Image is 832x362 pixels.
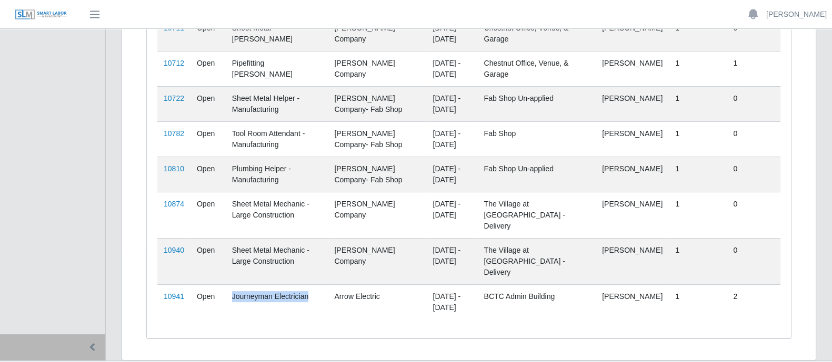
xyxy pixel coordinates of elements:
[164,292,184,301] a: 10941
[226,157,328,192] td: Plumbing Helper - Manufacturing
[426,238,477,284] td: [DATE] - [DATE]
[478,51,596,86] td: Chestnut Office, Venue, & Garage
[426,157,477,192] td: [DATE] - [DATE]
[164,129,184,138] a: 10782
[164,24,184,32] a: 10711
[426,16,477,51] td: [DATE] - [DATE]
[328,238,426,284] td: [PERSON_NAME] Company
[727,16,780,51] td: 0
[426,51,477,86] td: [DATE] - [DATE]
[727,192,780,238] td: 0
[596,86,669,121] td: [PERSON_NAME]
[426,121,477,157] td: [DATE] - [DATE]
[669,284,727,319] td: 1
[727,238,780,284] td: 0
[478,16,596,51] td: Chestnut Office, Venue, & Garage
[727,284,780,319] td: 2
[766,9,827,20] a: [PERSON_NAME]
[191,16,226,51] td: Open
[596,157,669,192] td: [PERSON_NAME]
[669,51,727,86] td: 1
[727,157,780,192] td: 0
[226,16,328,51] td: Sheet Metal [PERSON_NAME]
[226,192,328,238] td: Sheet Metal Mechanic - Large Construction
[191,86,226,121] td: Open
[669,238,727,284] td: 1
[669,86,727,121] td: 1
[426,86,477,121] td: [DATE] - [DATE]
[426,284,477,319] td: [DATE] - [DATE]
[226,238,328,284] td: Sheet Metal Mechanic - Large Construction
[596,16,669,51] td: [PERSON_NAME]
[596,121,669,157] td: [PERSON_NAME]
[191,238,226,284] td: Open
[191,284,226,319] td: Open
[164,246,184,254] a: 10940
[478,157,596,192] td: Fab Shop Un-applied
[164,59,184,67] a: 10712
[478,284,596,319] td: BCTC Admin Building
[328,121,426,157] td: [PERSON_NAME] Company- Fab Shop
[596,284,669,319] td: [PERSON_NAME]
[191,51,226,86] td: Open
[669,157,727,192] td: 1
[596,238,669,284] td: [PERSON_NAME]
[478,86,596,121] td: Fab Shop Un-applied
[226,121,328,157] td: Tool Room Attendant - Manufacturing
[669,16,727,51] td: 1
[164,200,184,208] a: 10874
[727,121,780,157] td: 0
[478,238,596,284] td: The Village at [GEOGRAPHIC_DATA] - Delivery
[164,164,184,173] a: 10810
[226,86,328,121] td: Sheet Metal Helper - Manufacturing
[426,192,477,238] td: [DATE] - [DATE]
[669,121,727,157] td: 1
[727,86,780,121] td: 0
[596,51,669,86] td: [PERSON_NAME]
[226,284,328,319] td: Journeyman Electrician
[328,157,426,192] td: [PERSON_NAME] Company- Fab Shop
[669,192,727,238] td: 1
[191,121,226,157] td: Open
[478,121,596,157] td: Fab Shop
[15,9,67,20] img: SLM Logo
[478,192,596,238] td: The Village at [GEOGRAPHIC_DATA] - Delivery
[328,284,426,319] td: Arrow Electric
[226,51,328,86] td: Pipefitting [PERSON_NAME]
[164,94,184,102] a: 10722
[328,86,426,121] td: [PERSON_NAME] Company- Fab Shop
[191,192,226,238] td: Open
[191,157,226,192] td: Open
[328,16,426,51] td: [PERSON_NAME] Company
[727,51,780,86] td: 1
[596,192,669,238] td: [PERSON_NAME]
[328,51,426,86] td: [PERSON_NAME] Company
[328,192,426,238] td: [PERSON_NAME] Company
